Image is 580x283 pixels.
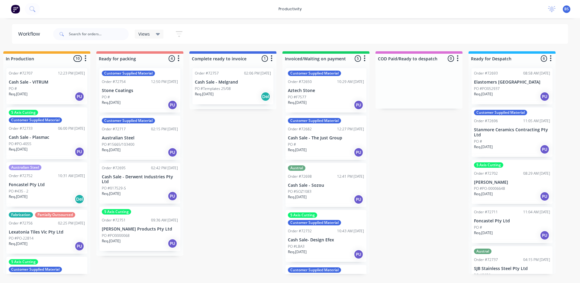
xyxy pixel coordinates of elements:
[474,127,550,138] p: Stanmore Ceramics Contracting Pty Ltd
[474,218,550,224] p: Foncastel Pty Ltd
[6,68,87,104] div: Order #7270712:23 PM [DATE]Cash Sale - VITRUMPO #Req.[DATE]PU
[195,86,231,91] p: PO #Templates 25/08
[275,5,305,14] div: productivity
[474,225,482,230] p: PO #
[168,148,177,157] div: PU
[288,212,317,218] div: 5 Axis Cutting
[9,212,33,218] div: Fabrication
[102,100,121,105] p: Req. [DATE]
[9,173,33,179] div: Order #72752
[6,162,87,207] div: Australian SteelOrder #7275210:31 AM [DATE]Foncastel Pty LtdPO #435 - 2Req.[DATE]Del
[99,68,180,113] div: Customer Supplied MaterialOrder #7275412:50 PM [DATE]Stone CoatingsPO #Req.[DATE]PU
[288,249,307,255] p: Req. [DATE]
[261,92,270,101] div: Del
[288,183,364,188] p: Cash Sale - Sozou
[472,160,553,204] div: 5 Axis CuttingOrder #7270208:29 AM [DATE][PERSON_NAME]PO #PO-00006648Req.[DATE]PU
[288,71,341,76] div: Customer Supplied Material
[102,135,178,141] p: Australian Steel
[474,110,527,115] div: Customer Supplied Material
[195,71,219,76] div: Order #72757
[58,173,85,179] div: 10:31 AM [DATE]
[288,267,341,273] div: Customer Supplied Material
[9,236,34,241] p: PO #PO-22814
[192,68,273,104] div: Order #7275702:06 PM [DATE]Cash Sale - MelgrandPO #Templates 25/08Req.[DATE]Del
[168,239,177,248] div: PU
[102,186,126,191] p: PO #017529-S
[75,92,84,101] div: PU
[9,267,62,272] div: Customer Supplied Material
[75,241,84,251] div: PU
[474,191,493,197] p: Req. [DATE]
[523,257,550,262] div: 04:15 PM [DATE]
[523,118,550,124] div: 11:05 AM [DATE]
[9,126,33,131] div: Order #72733
[288,228,312,234] div: Order #72732
[288,237,364,243] p: Cash Sale- Design Efex
[354,148,363,157] div: PU
[102,147,121,153] p: Req. [DATE]
[474,257,498,262] div: Order #72737
[6,107,87,159] div: 5 Axis CuttingCustomer Supplied MaterialOrder #7273306:00 PM [DATE]Cash Sale - PlasmacPO #PO-4055...
[9,165,41,170] div: Australian Steel
[11,5,20,14] img: Factory
[9,80,85,85] p: Cash Sale - VITRUM
[472,107,553,157] div: Customer Supplied MaterialOrder #7269611:05 AM [DATE]Stanmore Ceramics Contracting Pty LtdPO #Req...
[102,174,178,185] p: Cash Sale - Derwent Industries Pty Ltd
[288,94,306,100] p: PO #F7577
[354,250,363,259] div: PU
[58,126,85,131] div: 06:00 PM [DATE]
[288,118,341,123] div: Customer Supplied Material
[354,195,363,204] div: PU
[540,92,549,101] div: PU
[102,233,130,238] p: PO #PO0000068
[288,88,364,93] p: Aztech Stone
[474,139,482,144] p: PO #
[75,147,84,157] div: PU
[9,259,38,265] div: 5 Axis Cutting
[99,116,180,160] div: Customer Supplied MaterialOrder #7271702:15 PM [DATE]Australian SteelPO #15665/103400Req.[DATE]PU
[9,110,38,115] div: 5 Axis Cutting
[102,94,110,100] p: PO #
[354,100,363,110] div: PU
[540,145,549,154] div: PU
[168,100,177,110] div: PU
[540,192,549,201] div: PU
[337,79,364,84] div: 10:29 AM [DATE]
[195,91,214,97] p: Req. [DATE]
[102,218,126,223] div: Order #72751
[9,241,27,246] p: Req. [DATE]
[285,163,366,207] div: AustralOrder #7269812:41 PM [DATE]Cash Sale - SozouPO #SOZ1083Req.[DATE]PU
[102,191,121,196] p: Req. [DATE]
[9,135,85,140] p: Cash Sale - Plasmac
[288,126,312,132] div: Order #72682
[337,126,364,132] div: 12:27 PM [DATE]
[75,194,84,204] div: Del
[288,194,307,200] p: Req. [DATE]
[244,71,271,76] div: 02:06 PM [DATE]
[151,165,178,171] div: 02:42 PM [DATE]
[69,28,129,40] input: Search for orders...
[474,86,500,91] p: PO #PO052937
[288,147,307,153] p: Req. [DATE]
[540,231,549,240] div: PU
[285,68,366,113] div: Customer Supplied MaterialOrder #7265010:29 AM [DATE]Aztech StonePO #F7577Req.[DATE]PU
[288,244,304,249] p: PO #LBA3
[102,142,134,147] p: PO #15665/103400
[474,144,493,150] p: Req. [DATE]
[6,210,87,254] div: FabricationPartially OutsourcedOrder #7275602:25 PM [DATE]Lexatonia Tiles Vic Pty LtdPO #PO-22814...
[288,189,311,194] p: PO #SOZ1083
[102,88,178,93] p: Stone Coatings
[288,100,307,105] p: Req. [DATE]
[472,68,553,104] div: Order #7269308:58 AM [DATE]Elastomers [GEOGRAPHIC_DATA]PO #PO052937Req.[DATE]PU
[168,191,177,201] div: PU
[151,79,178,84] div: 12:50 PM [DATE]
[288,174,312,179] div: Order #72698
[18,30,43,38] div: Workflow
[102,209,131,215] div: 5 Axis Cutting
[474,118,498,124] div: Order #72696
[337,228,364,234] div: 10:43 AM [DATE]
[474,180,550,185] p: [PERSON_NAME]
[474,230,493,236] p: Req. [DATE]
[58,71,85,76] div: 12:23 PM [DATE]
[288,142,296,147] p: PO #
